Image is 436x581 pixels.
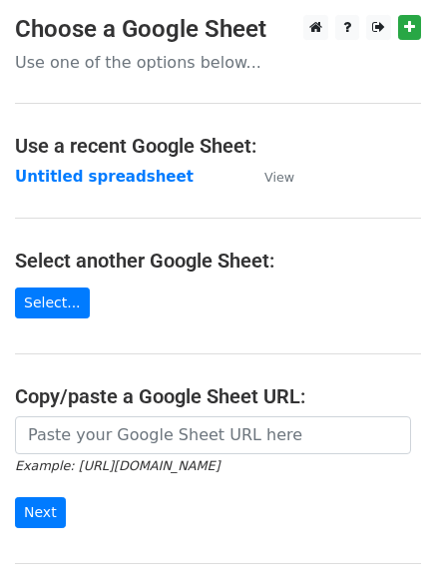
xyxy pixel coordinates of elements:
[15,134,421,158] h4: Use a recent Google Sheet:
[15,288,90,318] a: Select...
[15,384,421,408] h4: Copy/paste a Google Sheet URL:
[15,497,66,528] input: Next
[15,416,411,454] input: Paste your Google Sheet URL here
[15,15,421,44] h3: Choose a Google Sheet
[15,168,194,186] a: Untitled spreadsheet
[264,170,294,185] small: View
[15,52,421,73] p: Use one of the options below...
[244,168,294,186] a: View
[15,458,219,473] small: Example: [URL][DOMAIN_NAME]
[15,249,421,273] h4: Select another Google Sheet:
